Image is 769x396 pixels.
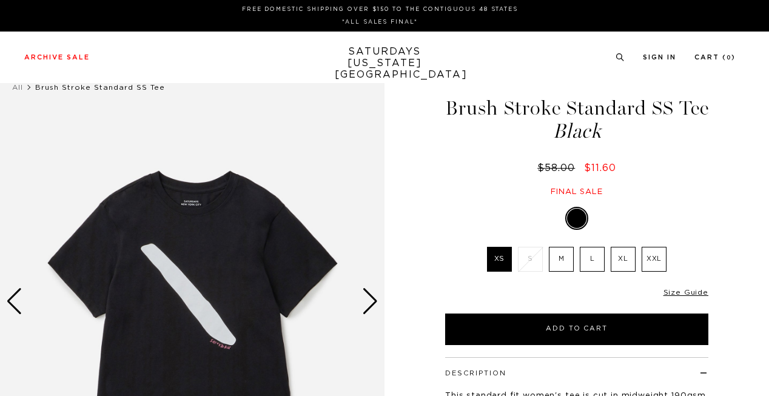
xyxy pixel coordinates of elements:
[24,54,90,61] a: Archive Sale
[29,18,731,27] p: *ALL SALES FINAL*
[6,288,22,315] div: Previous slide
[487,247,512,272] label: XS
[663,289,708,296] a: Size Guide
[445,370,506,377] button: Description
[445,314,708,345] button: Add to Cart
[29,5,731,14] p: FREE DOMESTIC SHIPPING OVER $150 TO THE CONTIGUOUS 48 STATES
[443,98,710,141] h1: Brush Stroke Standard SS Tee
[12,84,23,91] a: All
[549,247,574,272] label: M
[694,54,736,61] a: Cart (0)
[611,247,636,272] label: XL
[443,187,710,197] div: Final sale
[584,163,616,173] span: $11.60
[335,46,435,81] a: SATURDAYS[US_STATE][GEOGRAPHIC_DATA]
[727,55,731,61] small: 0
[643,54,676,61] a: Sign In
[362,288,378,315] div: Next slide
[537,163,580,173] del: $58.00
[35,84,165,91] span: Brush Stroke Standard SS Tee
[443,121,710,141] span: Black
[642,247,667,272] label: XXL
[580,247,605,272] label: L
